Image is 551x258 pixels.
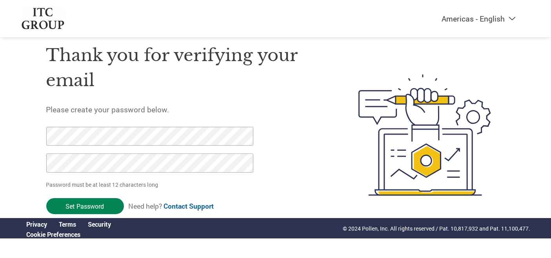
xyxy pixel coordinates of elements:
img: ITC Group [21,8,65,29]
a: Security [88,220,111,228]
div: Open Cookie Preferences Modal [21,230,117,238]
a: Terms [59,220,76,228]
a: Privacy [27,220,47,228]
a: Cookie Preferences, opens a dedicated popup modal window [27,230,81,238]
span: Need help? [128,202,214,211]
input: Set Password [46,198,124,214]
h1: Thank you for verifying your email [46,43,322,93]
p: © 2024 Pollen, Inc. All rights reserved / Pat. 10,817,932 and Pat. 11,100,477. [343,224,531,233]
img: create-password [344,31,505,239]
p: Password must be at least 12 characters long [46,180,256,189]
h5: Please create your password below. [46,105,322,114]
a: Contact Support [164,202,214,211]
